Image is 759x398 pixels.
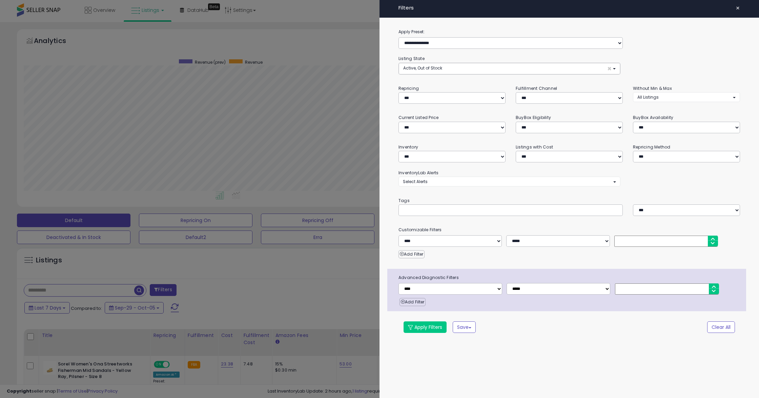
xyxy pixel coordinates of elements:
[398,115,438,120] small: Current Listed Price
[399,63,620,74] button: Active, Out of Stock ×
[393,274,746,281] span: Advanced Diagnostic Filters
[398,144,418,150] small: Inventory
[733,3,743,13] button: ×
[403,65,442,71] span: Active, Out of Stock
[633,92,740,102] button: All Listings
[736,3,740,13] span: ×
[633,144,671,150] small: Repricing Method
[398,5,740,11] h4: Filters
[393,197,745,204] small: Tags
[398,250,425,258] button: Add Filter
[707,321,735,333] button: Clear All
[398,85,419,91] small: Repricing
[393,28,745,36] label: Apply Preset:
[404,321,447,333] button: Apply Filters
[516,115,551,120] small: BuyBox Eligibility
[398,170,438,176] small: InventoryLab Alerts
[453,321,476,333] button: Save
[633,85,672,91] small: Without Min & Max
[516,85,557,91] small: Fulfillment Channel
[399,298,426,306] button: Add Filter
[398,56,425,61] small: Listing State
[393,226,745,234] small: Customizable Filters
[516,144,553,150] small: Listings with Cost
[633,115,673,120] small: BuyBox Availability
[398,177,620,186] button: Select Alerts
[607,65,612,72] span: ×
[403,179,428,184] span: Select Alerts
[637,94,659,100] span: All Listings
